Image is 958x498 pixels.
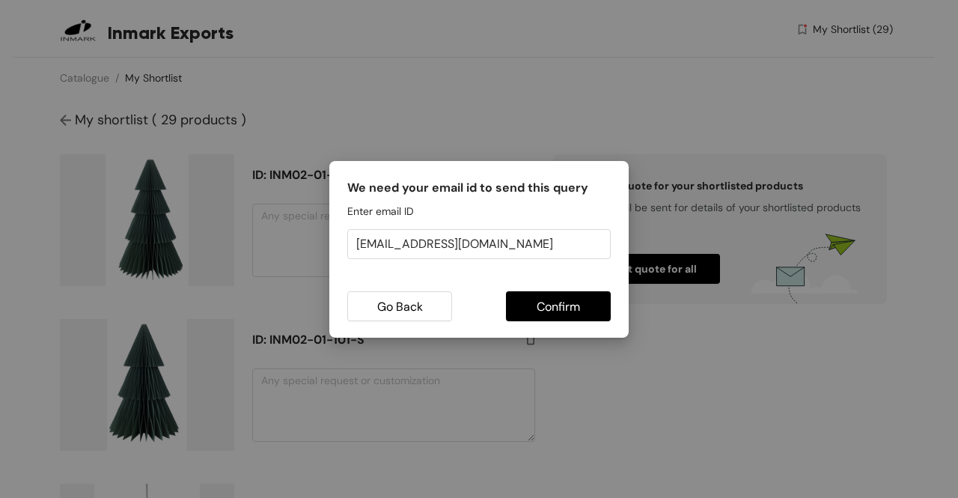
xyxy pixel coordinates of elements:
span: Go Back [377,297,423,315]
span: Enter email ID [347,204,414,218]
h5: We need your email id to send this query [347,179,611,197]
input: jhon@doe.com [347,228,611,258]
button: Go Back [347,291,452,321]
span: Confirm [537,297,580,315]
button: Confirm [506,291,611,321]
